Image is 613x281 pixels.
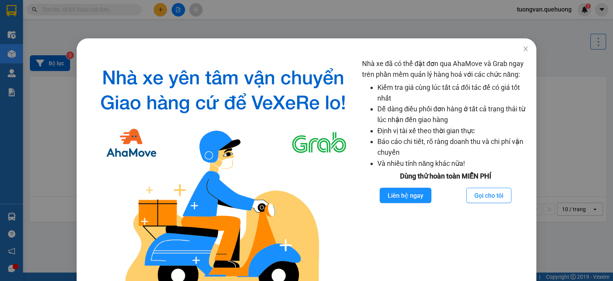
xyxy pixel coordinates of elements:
li: Dễ dàng điều phối đơn hàng ở tất cả trạng thái từ lúc nhận đến giao hàng [377,104,529,126]
li: Định vị tài xế theo thời gian thực [377,126,529,136]
span: Gọi cho tôi [474,191,503,200]
span: Liên hệ ngay [388,191,423,200]
li: Và nhiều tính năng khác nữa! [377,158,529,169]
button: Gọi cho tôi [466,188,511,203]
li: Kiểm tra giá cùng lúc tất cả đối tác để có giá tốt nhất [377,82,529,104]
button: Close [515,38,536,60]
span: close [523,46,529,52]
li: Báo cáo chi tiết, rõ ràng doanh thu và chi phí vận chuyển [377,136,529,158]
div: Dùng thử hoàn toàn MIỄN PHÍ [362,171,529,182]
button: Liên hệ ngay [380,188,431,203]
